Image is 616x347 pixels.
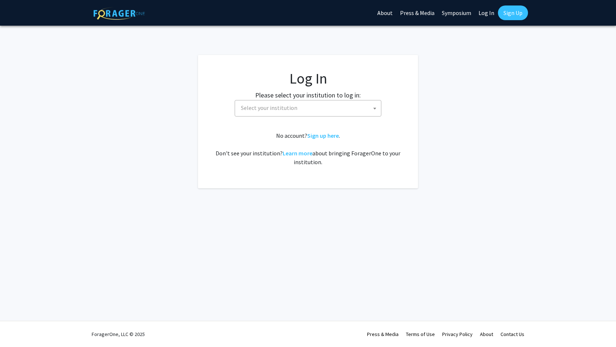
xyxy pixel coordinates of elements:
[307,132,339,139] a: Sign up here
[213,131,403,166] div: No account? . Don't see your institution? about bringing ForagerOne to your institution.
[235,100,381,117] span: Select your institution
[500,331,524,337] a: Contact Us
[255,90,361,100] label: Please select your institution to log in:
[480,331,493,337] a: About
[367,331,399,337] a: Press & Media
[442,331,473,337] a: Privacy Policy
[92,321,145,347] div: ForagerOne, LLC © 2025
[406,331,435,337] a: Terms of Use
[283,149,312,157] a: Learn more about bringing ForagerOne to your institution
[498,5,528,20] a: Sign Up
[241,104,297,111] span: Select your institution
[93,7,145,20] img: ForagerOne Logo
[238,100,381,115] span: Select your institution
[213,70,403,87] h1: Log In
